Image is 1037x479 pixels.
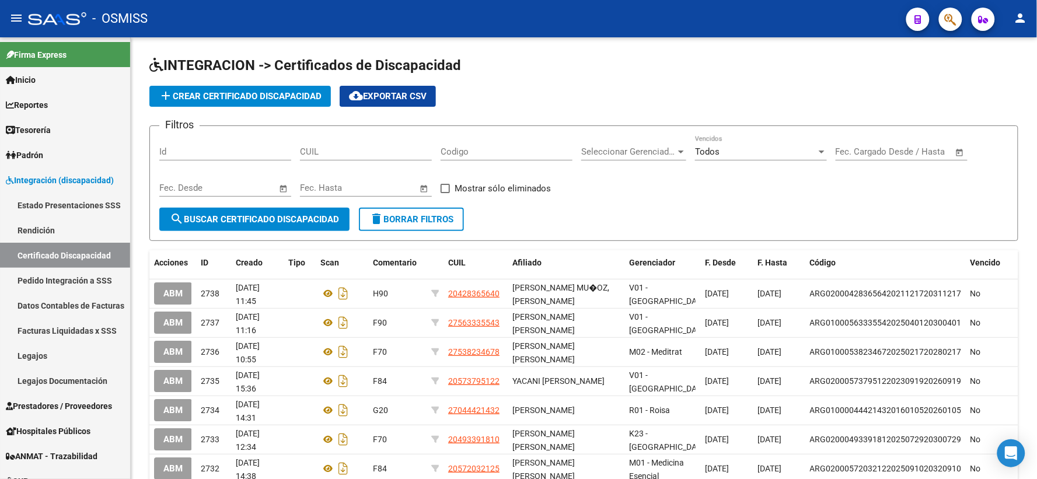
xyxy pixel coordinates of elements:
[810,464,990,473] span: ARG02000572032122025091020320910SFE169
[236,283,260,306] span: [DATE] 11:45
[757,464,781,473] span: [DATE]
[705,405,729,415] span: [DATE]
[970,347,981,356] span: No
[997,439,1025,467] div: Open Intercom Messenger
[154,428,192,450] button: ABM
[336,284,351,303] i: Descargar documento
[154,282,192,304] button: ABM
[6,74,36,86] span: Inicio
[163,289,183,299] span: ABM
[810,289,996,298] span: ARG02000428365642021121720311217BSAS309
[92,6,148,32] span: - OSMISS
[448,464,500,473] span: 20572032125
[512,376,605,386] span: YACANI [PERSON_NAME]
[201,318,219,327] span: 2737
[201,405,219,415] span: 2734
[705,376,729,386] span: [DATE]
[349,91,427,102] span: Exportar CSV
[154,341,192,362] button: ABM
[201,347,219,356] span: 2736
[359,208,464,231] button: Borrar Filtros
[159,89,173,103] mat-icon: add
[954,146,967,159] button: Open calendar
[349,89,363,103] mat-icon: cloud_download
[970,376,981,386] span: No
[368,250,427,275] datatable-header-cell: Comentario
[300,183,347,193] input: Fecha inicio
[369,214,453,225] span: Borrar Filtros
[149,57,461,74] span: INTEGRACION -> Certificados de Discapacidad
[810,376,996,386] span: ARG02000573795122023091920260919BSAS342
[757,347,781,356] span: [DATE]
[6,450,97,463] span: ANMAT - Trazabilidad
[810,435,991,444] span: ARG02000493391812025072920300729SJN814
[163,405,183,416] span: ABM
[581,146,676,157] span: Seleccionar Gerenciador
[236,258,263,267] span: Creado
[629,258,675,267] span: Gerenciador
[705,289,729,298] span: [DATE]
[629,347,682,356] span: M02 - Meditrat
[970,464,981,473] span: No
[629,370,708,393] span: V01 - [GEOGRAPHIC_DATA]
[154,399,192,421] button: ABM
[810,258,836,267] span: Código
[201,464,219,473] span: 2732
[277,182,291,195] button: Open calendar
[700,250,753,275] datatable-header-cell: F. Desde
[336,430,351,449] i: Descargar documento
[373,435,387,444] span: F70
[757,258,787,267] span: F. Hasta
[705,347,729,356] span: [DATE]
[624,250,700,275] datatable-header-cell: Gerenciador
[336,401,351,419] i: Descargar documento
[149,86,331,107] button: Crear Certificado Discapacidad
[163,464,183,474] span: ABM
[705,318,729,327] span: [DATE]
[6,124,51,137] span: Tesorería
[893,146,950,157] input: Fecha fin
[970,258,1001,267] span: Vencido
[966,250,1018,275] datatable-header-cell: Vencido
[336,342,351,361] i: Descargar documento
[159,117,200,133] h3: Filtros
[236,370,260,393] span: [DATE] 15:36
[705,435,729,444] span: [DATE]
[373,405,388,415] span: G20
[336,459,351,478] i: Descargar documento
[340,86,436,107] button: Exportar CSV
[170,214,339,225] span: Buscar Certificado Discapacidad
[159,208,350,231] button: Buscar Certificado Discapacidad
[448,318,500,327] span: 27563335543
[201,376,219,386] span: 2735
[196,250,231,275] datatable-header-cell: ID
[512,312,575,335] span: [PERSON_NAME] [PERSON_NAME]
[6,48,67,61] span: Firma Express
[448,376,500,386] span: 20573795122
[6,174,114,187] span: Integración (discapacidad)
[810,405,991,415] span: ARG01000044421432016010520260105CBA536
[373,347,387,356] span: F70
[170,212,184,226] mat-icon: search
[705,258,736,267] span: F. Desde
[6,149,43,162] span: Padrón
[154,258,188,267] span: Acciones
[448,435,500,444] span: 20493391810
[358,183,414,193] input: Fecha fin
[217,183,274,193] input: Fecha fin
[970,405,981,415] span: No
[695,146,720,157] span: Todos
[705,464,729,473] span: [DATE]
[512,429,575,452] span: [PERSON_NAME] [PERSON_NAME]
[448,405,500,415] span: 27044421432
[201,289,219,298] span: 2738
[836,146,883,157] input: Fecha inicio
[512,258,542,267] span: Afiliado
[201,435,219,444] span: 2733
[6,400,112,412] span: Prestadores / Proveedores
[629,405,670,415] span: R01 - Roisa
[757,318,781,327] span: [DATE]
[336,372,351,390] i: Descargar documento
[970,318,981,327] span: No
[369,212,383,226] mat-icon: delete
